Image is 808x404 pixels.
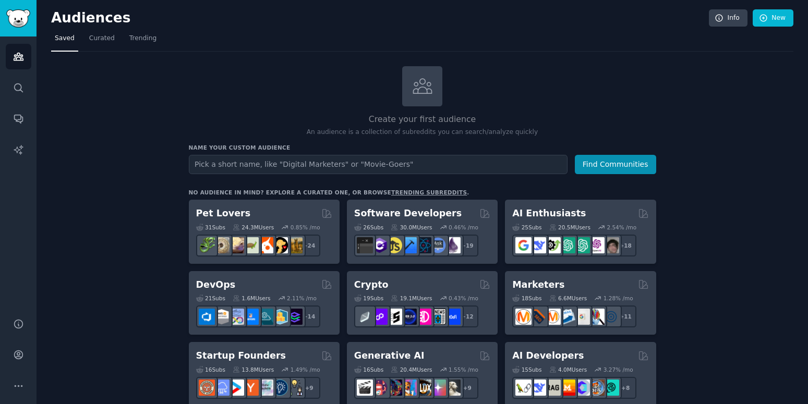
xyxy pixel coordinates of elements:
[545,237,561,253] img: AItoolsCatalog
[545,379,561,396] img: Rag
[6,9,30,28] img: GummySearch logo
[189,113,656,126] h2: Create your first audience
[228,237,244,253] img: leopardgeckos
[89,34,115,43] span: Curated
[559,309,575,325] img: Emailmarketing
[357,237,373,253] img: software
[588,379,605,396] img: llmops
[456,377,478,399] div: + 9
[574,237,590,253] img: chatgpt_prompts_
[243,237,259,253] img: turtle
[575,155,656,174] button: Find Communities
[515,237,532,253] img: GoogleGeminiAI
[243,309,259,325] img: DevOpsLinks
[603,237,619,253] img: ArtificalIntelligence
[559,379,575,396] img: MistralAI
[530,237,546,253] img: DeepSeek
[530,379,546,396] img: DeepSeek
[228,309,244,325] img: Docker_DevOps
[456,305,478,327] div: + 12
[603,309,619,325] img: OnlineMarketing
[444,309,461,325] img: defi_
[603,379,619,396] img: AIDevelopersSociety
[189,128,656,137] p: An audience is a collection of subreddits you can search/analyze quickly
[415,379,431,396] img: FluxAI
[512,349,584,362] h2: AI Developers
[415,237,431,253] img: reactnative
[286,309,303,325] img: PlatformEngineers
[129,34,156,43] span: Trending
[213,237,230,253] img: ballpython
[588,237,605,253] img: OpenAIDev
[607,224,636,231] div: 2.54 % /mo
[386,309,402,325] img: ethstaker
[291,224,320,231] div: 0.85 % /mo
[298,235,320,256] div: + 24
[233,295,271,302] div: 1.6M Users
[391,295,432,302] div: 19.1M Users
[286,379,303,396] img: growmybusiness
[371,379,388,396] img: dalle2
[588,309,605,325] img: MarketingResearch
[401,379,417,396] img: sdforall
[386,379,402,396] img: deepdream
[86,30,118,52] a: Curated
[549,366,587,373] div: 4.0M Users
[430,309,446,325] img: CryptoNews
[354,224,383,231] div: 26 Sub s
[196,207,251,220] h2: Pet Lovers
[199,309,215,325] img: azuredevops
[512,278,564,291] h2: Marketers
[614,305,636,327] div: + 11
[401,309,417,325] img: web3
[391,224,432,231] div: 30.0M Users
[196,278,236,291] h2: DevOps
[354,366,383,373] div: 16 Sub s
[604,295,633,302] div: 1.28 % /mo
[196,349,286,362] h2: Startup Founders
[272,379,288,396] img: Entrepreneurship
[196,295,225,302] div: 21 Sub s
[512,366,541,373] div: 15 Sub s
[272,237,288,253] img: PetAdvice
[199,237,215,253] img: herpetology
[243,379,259,396] img: ycombinator
[287,295,317,302] div: 2.11 % /mo
[257,237,273,253] img: cockatiel
[354,349,425,362] h2: Generative AI
[515,379,532,396] img: LangChain
[549,295,587,302] div: 6.6M Users
[257,379,273,396] img: indiehackers
[559,237,575,253] img: chatgpt_promptDesign
[257,309,273,325] img: platformengineering
[354,295,383,302] div: 19 Sub s
[51,30,78,52] a: Saved
[512,207,586,220] h2: AI Enthusiasts
[391,189,467,195] a: trending subreddits
[549,224,590,231] div: 20.5M Users
[430,379,446,396] img: starryai
[444,237,461,253] img: elixir
[357,309,373,325] img: ethfinance
[298,377,320,399] div: + 9
[213,379,230,396] img: SaaS
[228,379,244,396] img: startup
[233,224,274,231] div: 24.3M Users
[371,237,388,253] img: csharp
[449,224,478,231] div: 0.46 % /mo
[272,309,288,325] img: aws_cdk
[196,224,225,231] div: 31 Sub s
[574,309,590,325] img: googleads
[213,309,230,325] img: AWS_Certified_Experts
[126,30,160,52] a: Trending
[512,224,541,231] div: 25 Sub s
[604,366,633,373] div: 3.27 % /mo
[55,34,75,43] span: Saved
[371,309,388,325] img: 0xPolygon
[51,10,709,27] h2: Audiences
[545,309,561,325] img: AskMarketing
[614,377,636,399] div: + 8
[189,155,568,174] input: Pick a short name, like "Digital Marketers" or "Movie-Goers"
[354,278,389,291] h2: Crypto
[291,366,320,373] div: 1.49 % /mo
